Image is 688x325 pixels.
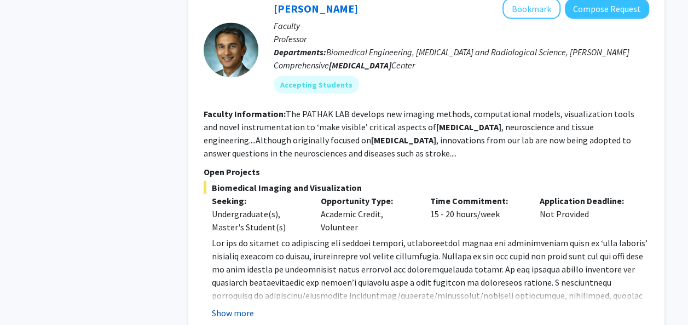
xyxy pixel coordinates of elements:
p: Open Projects [204,165,649,178]
b: [MEDICAL_DATA] [371,135,436,146]
a: [PERSON_NAME] [274,2,358,15]
b: Faculty Information: [204,108,286,119]
button: Show more [212,306,254,320]
iframe: Chat [8,276,47,317]
span: Biomedical Imaging and Visualization [204,181,649,194]
div: 15 - 20 hours/week [422,194,531,234]
div: Undergraduate(s), Master's Student(s) [212,207,305,234]
b: [MEDICAL_DATA] [436,121,501,132]
div: Not Provided [531,194,641,234]
p: Opportunity Type: [321,194,414,207]
span: Biomedical Engineering, [MEDICAL_DATA] and Radiological Science, [PERSON_NAME] Comprehensive Center [274,47,629,71]
p: Application Deadline: [540,194,633,207]
b: Departments: [274,47,326,57]
b: [MEDICAL_DATA] [329,60,391,71]
p: Professor [274,32,649,45]
p: Faculty [274,19,649,32]
div: Academic Credit, Volunteer [313,194,422,234]
fg-read-more: The PATHAK LAB develops new imaging methods, computational models, visualization tools and novel ... [204,108,634,159]
mat-chip: Accepting Students [274,76,359,94]
p: Seeking: [212,194,305,207]
p: Time Commitment: [430,194,523,207]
